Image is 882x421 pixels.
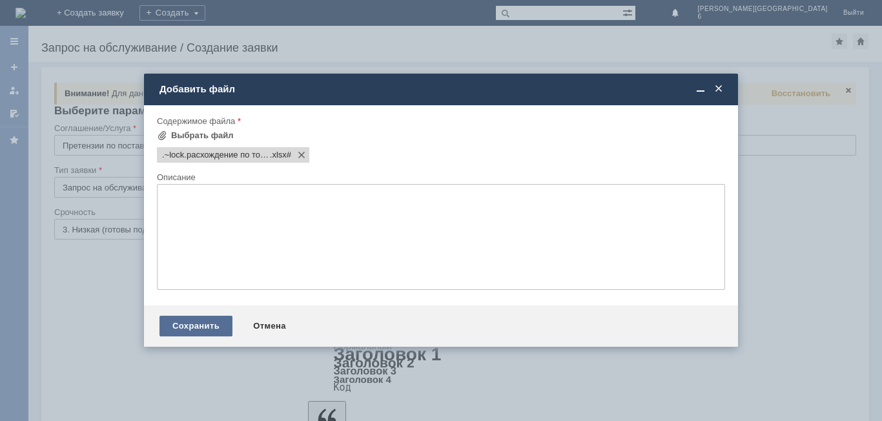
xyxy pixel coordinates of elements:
span: .~lock.расхождение по товару за 11.08.25.xlsx# [270,150,291,160]
div: АКТ прилагаю [5,36,189,46]
div: Здравствуйте, в накладной ННТ2-000942, при приемке товара [DATE]. были выявлены расхождения [5,5,189,36]
span: Закрыть [712,83,725,95]
div: Содержимое файла [157,117,723,125]
div: Описание [157,173,723,181]
div: Выбрать файл [171,130,234,141]
span: .~lock.расхождение по товару за 11.08.25.xlsx# [162,150,270,160]
span: Свернуть (Ctrl + M) [694,83,707,95]
div: Добавить файл [159,83,725,95]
